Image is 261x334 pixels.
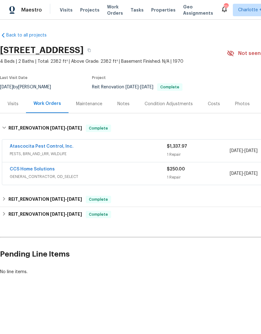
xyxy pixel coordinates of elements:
span: Projects [80,7,100,13]
span: Project [92,76,106,80]
span: Work Orders [107,4,123,16]
span: [DATE] [50,212,65,216]
h6: REIT_RENOVATION [8,196,82,203]
span: - [230,148,258,154]
span: PESTS, BRN_AND_LRR, WILDLIFE [10,151,167,157]
span: [DATE] [67,197,82,201]
span: [DATE] [230,149,243,153]
span: [DATE] [140,85,153,89]
span: [DATE] [244,171,258,176]
span: Complete [86,211,110,218]
span: Reit Renovation [92,85,182,89]
div: Work Orders [33,101,61,107]
span: GENERAL_CONTRACTOR, OD_SELECT [10,174,167,180]
h6: REIT_RENOVATION [8,125,82,132]
span: $250.00 [167,167,185,171]
span: Tasks [130,8,144,12]
span: Complete [86,125,110,131]
span: Complete [86,196,110,203]
span: [DATE] [67,212,82,216]
span: Properties [151,7,176,13]
div: 1 Repair [167,151,230,158]
span: [DATE] [50,126,65,130]
span: $1,337.97 [167,144,187,149]
div: Photos [235,101,250,107]
div: Condition Adjustments [145,101,193,107]
button: Copy Address [84,45,95,56]
span: [DATE] [50,197,65,201]
span: - [50,197,82,201]
a: CCS Home Solutions [10,167,55,171]
span: - [50,126,82,130]
div: Visits [8,101,18,107]
span: - [230,170,258,177]
span: Maestro [21,7,42,13]
span: - [50,212,82,216]
a: Atascocita Pest Control, Inc. [10,144,74,149]
span: Complete [158,85,182,89]
div: 214 [224,4,228,10]
span: Visits [60,7,73,13]
span: [DATE] [244,149,258,153]
span: [DATE] [125,85,139,89]
span: [DATE] [67,126,82,130]
div: 1 Repair [167,174,230,180]
span: Geo Assignments [183,4,213,16]
div: Notes [117,101,130,107]
div: Costs [208,101,220,107]
div: Maintenance [76,101,102,107]
span: [DATE] [230,171,243,176]
span: - [125,85,153,89]
h6: REIT_RENOVATION [8,211,82,218]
